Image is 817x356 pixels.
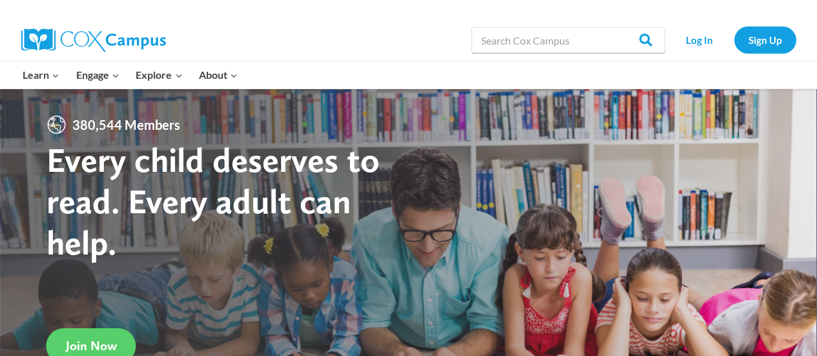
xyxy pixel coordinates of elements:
[734,26,796,53] a: Sign Up
[672,26,728,53] a: Log In
[471,27,665,53] input: Search Cox Campus
[672,26,796,53] nav: Secondary Navigation
[47,139,380,262] strong: Every child deserves to read. Every adult can help.
[15,61,246,89] nav: Primary Navigation
[136,67,182,83] span: Explore
[199,67,238,83] span: About
[23,67,59,83] span: Learn
[21,28,166,52] img: Cox Campus
[66,338,117,353] span: Join Now
[67,114,185,135] span: 380,544 Members
[76,67,119,83] span: Engage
